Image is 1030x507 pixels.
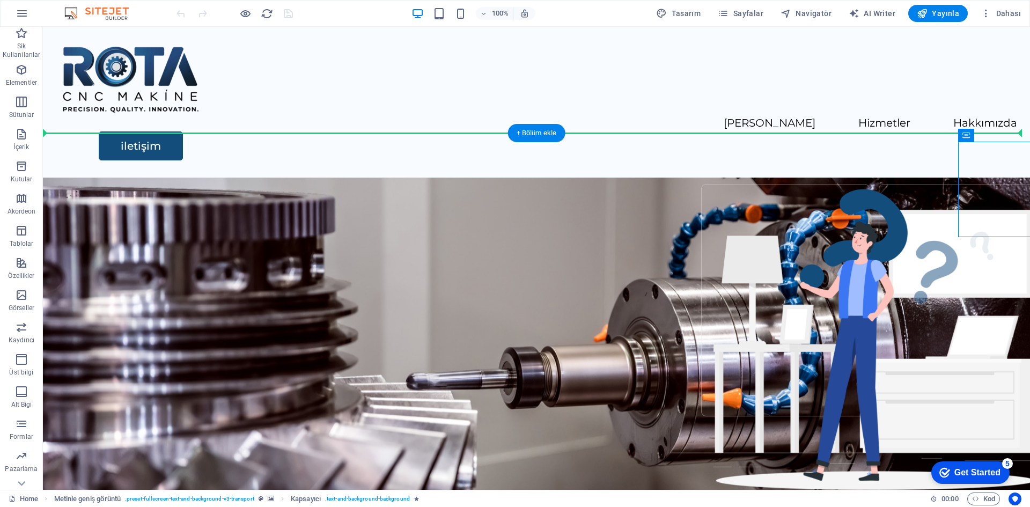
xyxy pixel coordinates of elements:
[9,368,33,377] p: Üst bilgi
[981,8,1021,19] span: Dahası
[54,493,121,505] span: Seçmek için tıkla. Düzenlemek için çift tıkla
[520,9,529,18] i: Yeniden boyutlandırmada yakınlaştırma düzeyini seçilen cihaza uyacak şekilde otomatik olarak ayarla.
[9,493,38,505] a: Seçimi iptal etmek için tıkla. Sayfaları açmak için çift tıkla
[259,496,263,502] i: Bu element, özelleştirilebilir bir ön ayar
[54,493,419,505] nav: breadcrumb
[13,143,29,151] p: İçerik
[9,5,87,28] div: Get Started 5 items remaining, 0% complete
[414,496,419,502] i: Element bir animasyon içeriyor
[972,493,995,505] span: Kod
[976,5,1025,22] button: Dahası
[6,78,37,87] p: Elementler
[949,495,951,503] span: :
[967,493,1000,505] button: Kod
[9,304,34,312] p: Görseller
[508,124,565,142] div: + Bölüm ekle
[476,7,514,20] button: 100%
[325,493,410,505] span: . text-and-background-background
[908,5,968,22] button: Yayınla
[713,5,768,22] button: Sayfalar
[239,7,252,20] button: Ön izleme modundan çıkıp düzenlemeye devam etmek için buraya tıklayın
[32,12,78,21] div: Get Started
[10,432,33,441] p: Formlar
[917,8,959,19] span: Yayınla
[260,7,273,20] button: reload
[9,111,34,119] p: Sütunlar
[62,7,142,20] img: Editor Logo
[11,400,32,409] p: Alt Bigi
[268,496,274,502] i: Bu element, arka plan içeriyor
[1009,493,1021,505] button: Usercentrics
[652,5,705,22] button: Tasarım
[125,493,254,505] span: . preset-fullscreen-text-and-background-v3-transport
[930,493,959,505] h6: Oturum süresi
[261,8,273,20] i: Sayfayı yeniden yükleyin
[656,8,701,19] span: Tasarım
[10,239,34,248] p: Tablolar
[9,336,34,344] p: Kaydırıcı
[8,207,36,216] p: Akordeon
[8,271,34,280] p: Özellikler
[941,493,958,505] span: 00 00
[5,465,38,473] p: Pazarlama
[781,8,832,19] span: Navigatör
[718,8,763,19] span: Sayfalar
[291,493,321,505] span: Seçmek için tıkla. Düzenlemek için çift tıkla
[79,2,90,13] div: 5
[652,5,705,22] div: Tasarım (Ctrl+Alt+Y)
[844,5,900,22] button: AI Writer
[849,8,895,19] span: AI Writer
[492,7,509,20] h6: 100%
[11,175,33,183] p: Kutular
[776,5,836,22] button: Navigatör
